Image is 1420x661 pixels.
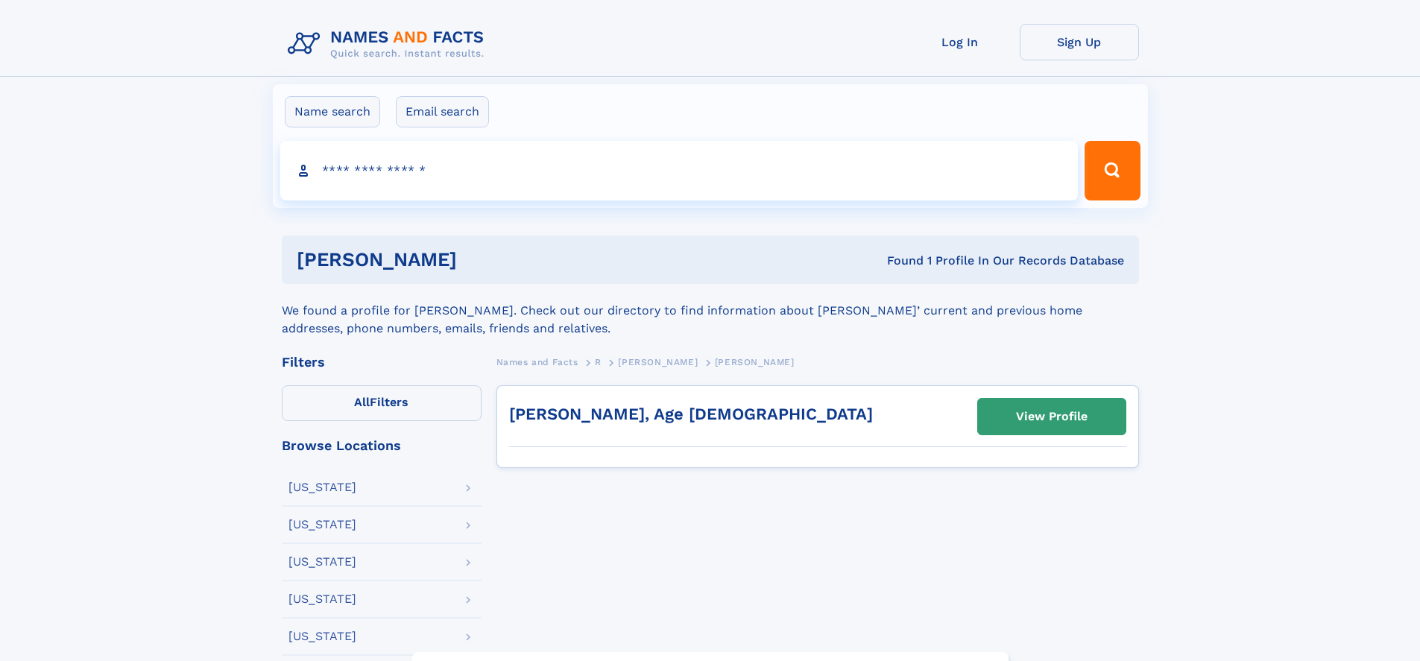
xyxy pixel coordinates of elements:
a: Log In [900,24,1020,60]
label: Name search [285,96,380,127]
a: R [595,352,602,371]
a: [PERSON_NAME], Age [DEMOGRAPHIC_DATA] [509,405,873,423]
div: [US_STATE] [288,519,356,531]
label: Filters [282,385,482,421]
div: Browse Locations [282,439,482,452]
img: Logo Names and Facts [282,24,496,64]
div: [US_STATE] [288,481,356,493]
div: We found a profile for [PERSON_NAME]. Check out our directory to find information about [PERSON_N... [282,284,1139,338]
h1: [PERSON_NAME] [297,250,672,269]
div: [US_STATE] [288,593,356,605]
a: View Profile [978,399,1126,434]
span: All [354,395,370,409]
input: search input [280,141,1079,200]
span: R [595,357,602,367]
span: [PERSON_NAME] [715,357,795,367]
div: Found 1 Profile In Our Records Database [672,253,1124,269]
button: Search Button [1085,141,1140,200]
div: View Profile [1016,399,1088,434]
div: Filters [282,355,482,369]
div: [US_STATE] [288,630,356,642]
a: [PERSON_NAME] [618,352,698,371]
a: Sign Up [1020,24,1139,60]
a: Names and Facts [496,352,578,371]
div: [US_STATE] [288,556,356,568]
span: [PERSON_NAME] [618,357,698,367]
label: Email search [396,96,489,127]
